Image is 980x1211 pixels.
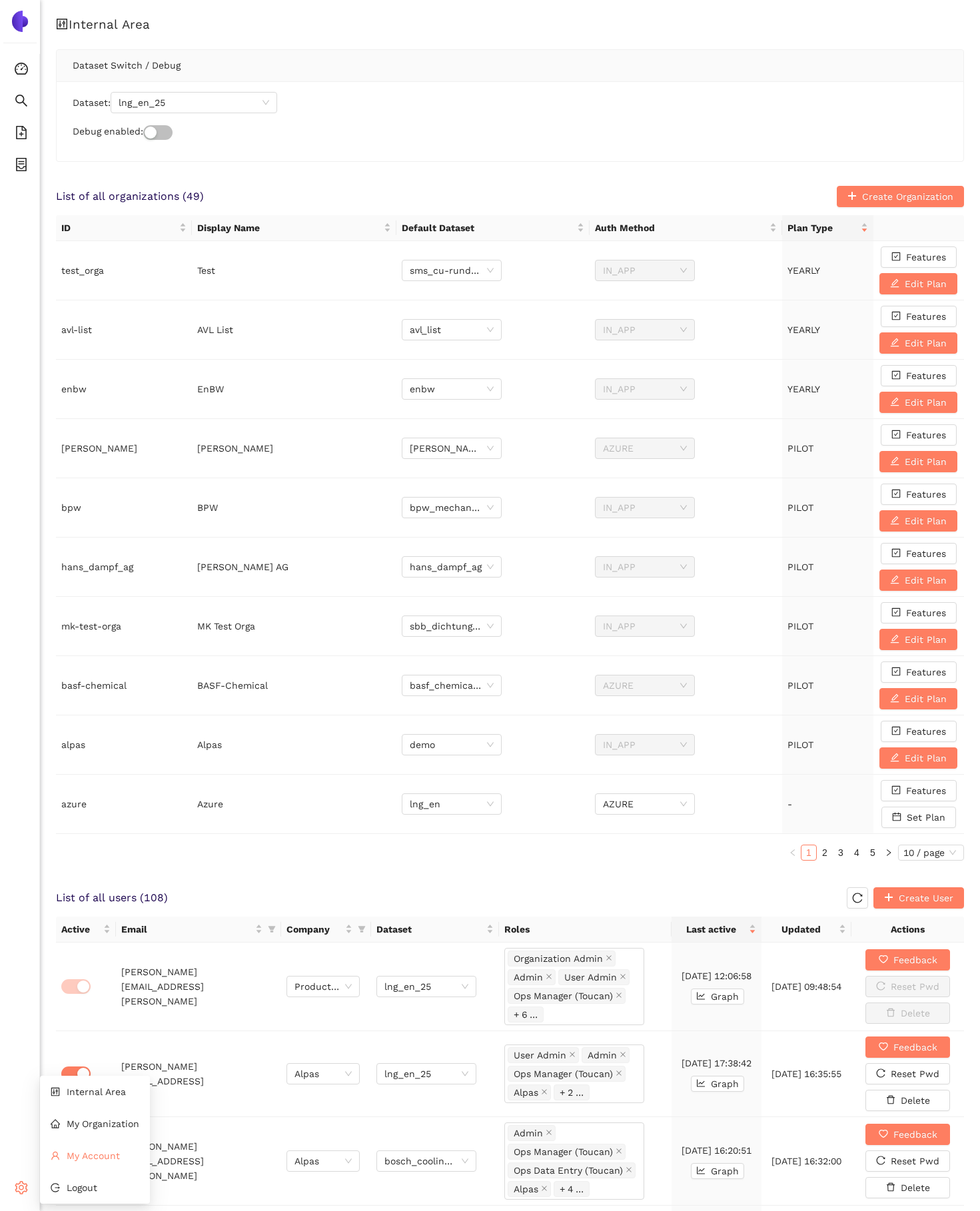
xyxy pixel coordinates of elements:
[691,989,744,1005] button: line-chartGraph
[56,16,964,33] h1: Internal Area
[891,370,901,381] span: check-square
[61,220,177,235] span: ID
[396,215,590,241] th: this column's title is Default Dataset,this column is sortable
[626,1166,632,1174] span: close
[890,575,899,586] span: edit
[901,1093,930,1108] span: Delete
[879,570,957,591] button: editEdit Plan
[833,845,848,860] a: 3
[906,546,946,561] span: Features
[192,538,396,597] td: [PERSON_NAME] AG
[590,215,783,241] th: this column's title is Auth Method,this column is sortable
[711,989,739,1004] span: Graph
[603,498,687,518] span: IN_APP
[384,1064,468,1084] span: lng_en_25
[514,1066,613,1081] span: Ops Manager (Toucan)
[192,775,396,834] td: Azure
[906,309,946,324] span: Features
[761,943,851,1031] td: [DATE] 09:48:54
[192,597,396,656] td: MK Test Orga
[696,1166,706,1176] span: line-chart
[192,241,396,300] td: Test
[73,92,947,113] div: Dataset:
[56,538,192,597] td: hans_dampf_ag
[116,917,281,943] th: this column's title is Email,this column is sortable
[508,1162,636,1178] span: Ops Data Entry (Toucan)
[508,988,626,1004] span: Ops Manager (Toucan)
[891,311,901,322] span: check-square
[554,1181,590,1197] span: + 4 ...
[56,478,192,538] td: bpw
[119,93,269,113] span: lng_en_25
[677,969,756,983] div: [DATE] 12:06:58
[891,726,901,737] span: check-square
[892,812,901,823] span: calendar
[73,124,947,140] div: Debug enabled:
[696,991,706,1002] span: line-chart
[15,121,28,148] span: file-add
[620,1051,626,1059] span: close
[879,629,957,650] button: editEdit Plan
[901,1180,930,1195] span: Delete
[817,845,832,860] a: 2
[410,438,494,458] span: draeger
[696,1078,706,1089] span: line-chart
[886,1095,895,1106] span: delete
[51,1087,60,1096] span: control
[56,775,192,834] td: azure
[410,320,494,340] span: avl_list
[116,1031,281,1117] td: [PERSON_NAME][EMAIL_ADDRESS]
[410,675,494,695] span: basf_chemical_distributors
[881,246,957,268] button: check-squareFeatures
[782,419,873,478] td: PILOT
[616,1148,622,1156] span: close
[56,715,192,775] td: alpas
[837,186,964,207] button: plusCreate Organization
[582,1047,630,1063] span: Admin
[865,1063,950,1084] button: reloadReset Pwd
[881,780,957,801] button: check-squareFeatures
[876,1068,885,1079] span: reload
[554,1084,590,1100] span: + 2 ...
[905,336,947,350] span: Edit Plan
[906,605,946,620] span: Features
[192,715,396,775] td: Alpas
[265,919,278,939] span: filter
[782,360,873,419] td: YEARLY
[603,794,687,814] span: AZURE
[865,845,881,861] li: 5
[384,1151,468,1171] span: bosch_cooling_system
[879,451,957,472] button: editEdit Plan
[51,1151,60,1160] span: user
[620,973,626,981] span: close
[355,919,368,939] span: filter
[286,922,342,937] span: Company
[56,215,192,241] th: this column's title is ID,this column is sortable
[569,1051,576,1059] span: close
[508,969,556,985] span: Admin
[402,220,574,235] span: Default Dataset
[881,306,957,327] button: check-squareFeatures
[603,320,687,340] span: IN_APP
[890,338,899,348] span: edit
[192,419,396,478] td: [PERSON_NAME]
[56,891,168,905] span: List of all users ( 108 )
[787,220,857,235] span: Plan Type
[410,616,494,636] span: sbb_dichtungen
[865,1150,950,1172] button: reloadReset Pwd
[603,675,687,695] span: AZURE
[192,478,396,538] td: BPW
[514,1182,538,1196] span: Alpas
[906,783,946,798] span: Features
[862,189,953,204] span: Create Organization
[410,379,494,399] span: enbw
[197,220,381,235] span: Display Name
[833,845,849,861] li: 3
[865,976,950,997] button: reloadReset Pwd
[56,656,192,715] td: basf-chemical
[514,989,613,1003] span: Ops Manager (Toucan)
[782,538,873,597] td: PILOT
[73,50,947,81] div: Dataset Switch / Debug
[886,1182,895,1193] span: delete
[514,1085,538,1100] span: Alpas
